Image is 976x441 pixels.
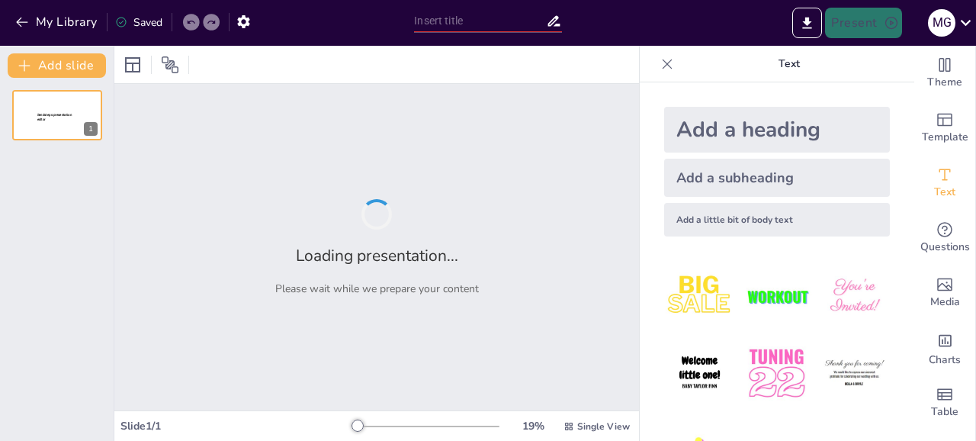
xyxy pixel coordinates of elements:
[920,239,970,256] span: Questions
[120,419,353,433] div: Slide 1 / 1
[296,245,458,266] h2: Loading presentation...
[792,8,822,38] button: Export to PowerPoint
[819,338,890,409] img: 6.jpeg
[8,53,106,78] button: Add slide
[120,53,145,77] div: Layout
[741,338,812,409] img: 5.jpeg
[934,184,955,201] span: Text
[931,404,958,420] span: Table
[914,320,975,375] div: Add charts and graphs
[914,211,975,266] div: Get real-time input from your audience
[930,294,960,311] span: Media
[664,107,890,153] div: Add a heading
[819,261,890,332] img: 3.jpeg
[664,261,735,332] img: 1.jpeg
[11,10,104,34] button: My Library
[928,8,955,38] button: M G
[84,122,98,136] div: 1
[12,90,102,140] div: 1
[928,9,955,37] div: M G
[741,261,812,332] img: 2.jpeg
[664,203,890,237] div: Add a little bit of body text
[927,74,962,91] span: Theme
[914,266,975,320] div: Add images, graphics, shapes or video
[914,101,975,156] div: Add ready made slides
[664,159,890,197] div: Add a subheading
[37,113,72,121] span: Sendsteps presentation editor
[914,156,975,211] div: Add text boxes
[577,420,630,433] span: Single View
[275,282,479,296] p: Please wait while we prepare your content
[825,8,901,38] button: Present
[515,419,551,433] div: 19 %
[664,338,735,409] img: 4.jpeg
[161,56,179,74] span: Position
[922,129,968,146] span: Template
[414,10,545,32] input: Insert title
[914,375,975,430] div: Add a table
[115,15,162,30] div: Saved
[679,46,899,82] p: Text
[929,352,961,369] span: Charts
[914,46,975,101] div: Change the overall theme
